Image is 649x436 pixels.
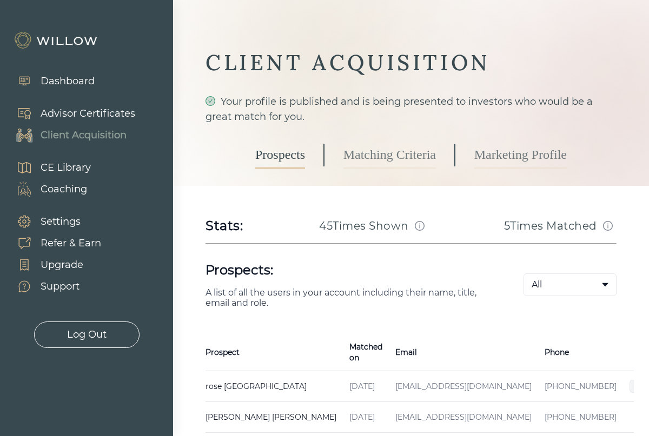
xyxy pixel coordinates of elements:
[255,142,305,169] a: Prospects
[5,70,95,92] a: Dashboard
[41,258,83,272] div: Upgrade
[343,334,389,371] th: Matched on
[206,217,243,234] div: Stats:
[206,371,343,402] td: rose [GEOGRAPHIC_DATA]
[5,211,101,232] a: Settings
[415,221,425,231] span: info-circle
[343,371,389,402] td: [DATE]
[532,278,542,291] span: All
[5,157,91,178] a: CE Library
[319,218,409,233] h3: 45 Times Shown
[389,334,538,371] th: Email
[5,178,91,200] a: Coaching
[504,218,597,233] h3: 5 Times Matched
[5,232,101,254] a: Refer & Earn
[538,371,623,402] td: [PHONE_NUMBER]
[14,32,100,49] img: Willow
[5,124,135,146] a: Client Acquisition
[206,94,617,124] div: Your profile is published and is being presented to investors who would be a great match for you.
[41,128,127,143] div: Client Acquisition
[41,182,87,197] div: Coaching
[343,402,389,433] td: [DATE]
[5,254,101,276] a: Upgrade
[41,279,80,294] div: Support
[599,217,617,234] button: Match info
[206,287,489,308] p: A list of all the users in your account including their name, title, email and role.
[343,142,436,169] a: Matching Criteria
[474,142,567,169] a: Marketing Profile
[538,334,623,371] th: Phone
[41,214,81,229] div: Settings
[389,402,538,433] td: [EMAIL_ADDRESS][DOMAIN_NAME]
[41,106,135,121] div: Advisor Certificates
[41,160,91,175] div: CE Library
[206,402,343,433] td: [PERSON_NAME] [PERSON_NAME]
[206,96,215,106] span: check-circle
[411,217,428,234] button: Match info
[538,402,623,433] td: [PHONE_NUMBER]
[603,221,613,231] span: info-circle
[41,236,101,251] div: Refer & Earn
[67,327,107,342] div: Log Out
[601,280,610,289] span: caret-down
[206,334,343,371] th: Prospect
[5,103,135,124] a: Advisor Certificates
[206,49,617,77] div: CLIENT ACQUISITION
[389,371,538,402] td: [EMAIL_ADDRESS][DOMAIN_NAME]
[41,74,95,89] div: Dashboard
[206,261,489,279] h1: Prospects:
